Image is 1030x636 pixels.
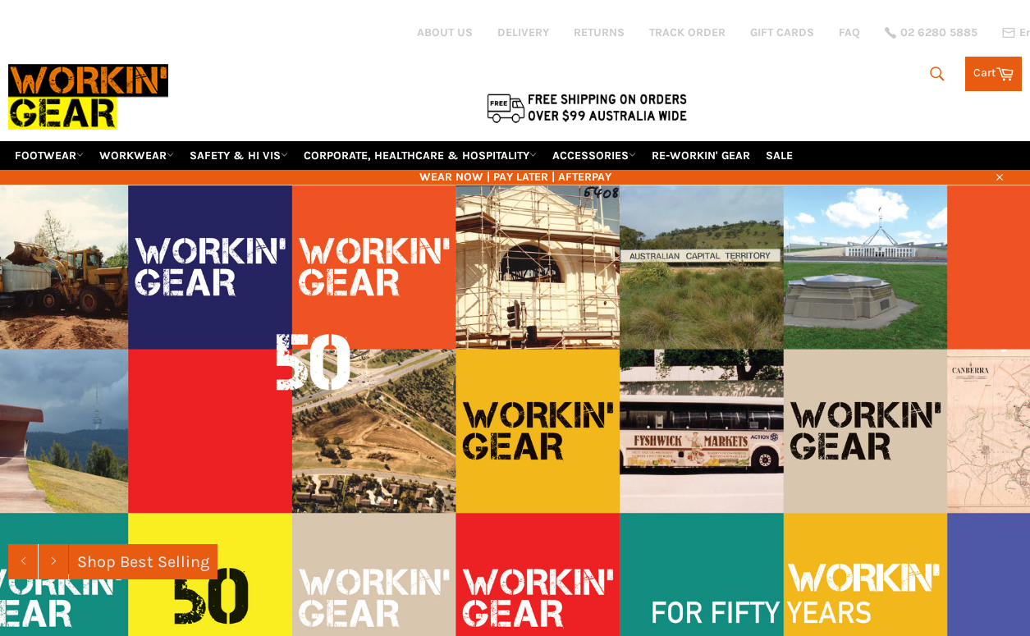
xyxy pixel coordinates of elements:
[885,27,977,39] a: 02 6280 5885
[750,25,814,40] a: GIFT CARDS
[297,141,543,170] a: CORPORATE, HEALTHCARE & HOSPITALITY
[93,141,181,170] a: WORKWEAR
[69,544,217,579] a: Shop Best Selling
[417,25,473,40] a: ABOUT US
[484,90,689,125] img: Flat $9.95 shipping Australia wide
[546,141,643,170] a: ACCESSORIES
[8,169,1022,185] span: WEAR NOW | PAY LATER | AFTERPAY
[497,25,549,40] a: DELIVERY
[8,53,168,140] img: Workin Gear leaders in Workwear, Safety Boots, PPE, Uniforms. Australia's No.1 in Workwear
[8,141,90,170] a: FOOTWEAR
[574,25,625,40] a: RETURNS
[965,57,1022,91] a: Cart
[183,141,295,170] a: SAFETY & HI VIS
[645,141,757,170] a: RE-WORKIN' GEAR
[649,25,726,40] a: TRACK ORDER
[900,27,977,39] span: 02 6280 5885
[839,25,860,40] a: FAQ
[759,141,799,170] a: SALE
